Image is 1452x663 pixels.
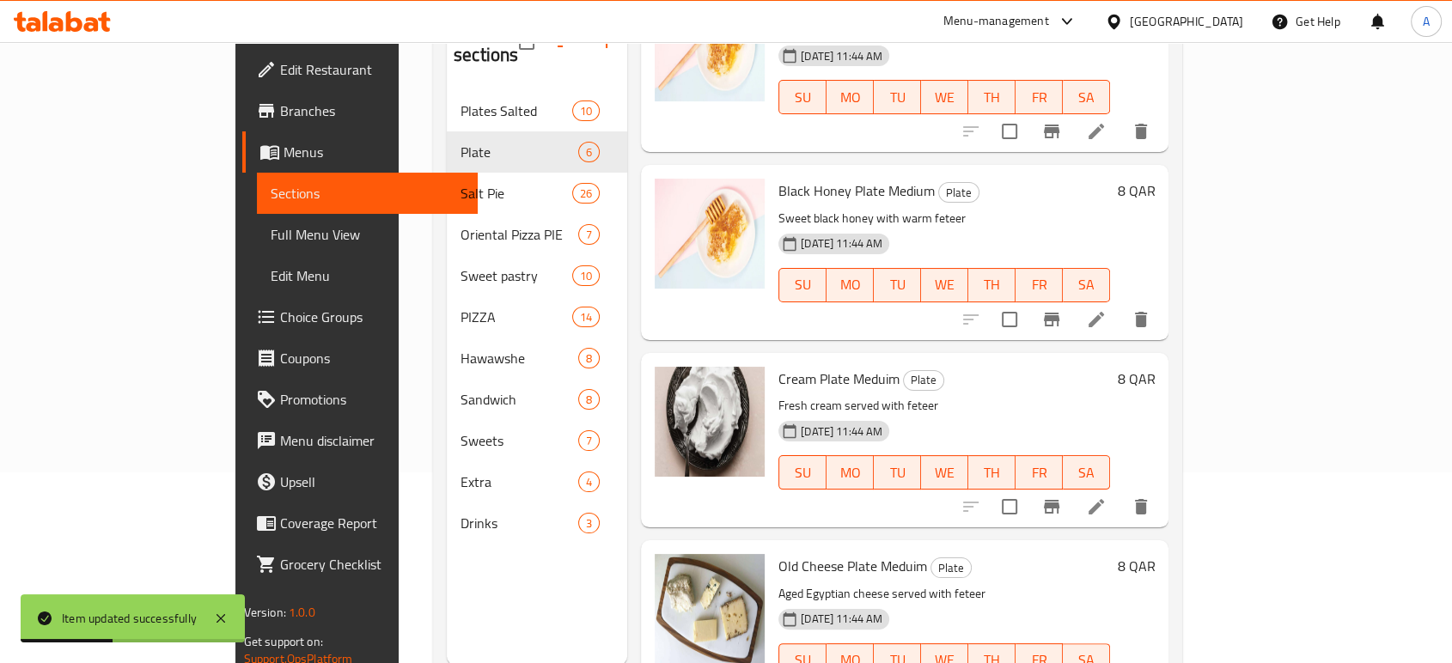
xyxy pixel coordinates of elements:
h2: Menu sections [454,16,519,68]
span: SU [786,85,820,110]
span: SA [1070,272,1103,297]
button: WE [921,268,968,302]
span: 10 [573,103,599,119]
button: TH [968,455,1016,490]
div: items [578,513,600,533]
a: Choice Groups [242,296,478,338]
h6: 8 QAR [1117,179,1155,203]
button: delete [1120,299,1162,340]
span: Drinks [461,513,578,533]
span: Plate [931,558,971,578]
div: Sweet pastry10 [447,255,627,296]
span: MO [833,85,867,110]
span: FR [1022,272,1056,297]
span: WE [928,272,961,297]
span: FR [1022,85,1056,110]
div: Plate6 [447,131,627,173]
span: Coupons [280,348,464,368]
span: SU [786,460,820,485]
span: Full Menu View [271,224,464,245]
span: PIZZA [461,307,572,327]
span: 10 [573,268,599,284]
div: items [578,389,600,410]
a: Edit menu item [1086,121,1107,142]
a: Edit menu item [1086,496,1107,517]
p: Sweet black honey with warm feteer [778,208,1110,229]
span: Choice Groups [280,307,464,327]
button: SU [778,80,827,114]
span: WE [928,85,961,110]
div: items [578,430,600,451]
span: 1.0.0 [289,601,315,623]
div: Oriental Pizza PIE [461,224,578,245]
span: SA [1070,85,1103,110]
span: A [1423,12,1430,31]
div: items [572,183,600,204]
a: Coverage Report [242,502,478,544]
span: 26 [573,186,599,202]
span: Sweets [461,430,578,451]
img: Black Honey Plate Medium [655,179,765,289]
button: TU [874,268,921,302]
div: [GEOGRAPHIC_DATA] [1130,12,1243,31]
a: Full Menu View [257,214,478,255]
a: Branches [242,90,478,131]
button: SU [778,268,827,302]
span: Salt Pie [461,183,572,204]
span: [DATE] 11:44 AM [794,611,889,627]
div: Plates Salted [461,100,572,121]
span: 8 [579,350,599,367]
div: Sweets7 [447,420,627,461]
button: Branch-specific-item [1031,486,1072,527]
button: delete [1120,111,1162,152]
div: Extra4 [447,461,627,502]
span: 7 [579,433,599,449]
span: Edit Menu [271,265,464,286]
span: Upsell [280,471,464,492]
span: Select to update [991,489,1028,525]
div: items [578,142,600,162]
button: Branch-specific-item [1031,299,1072,340]
button: TU [874,80,921,114]
span: [DATE] 11:44 AM [794,423,889,440]
span: Sweet pastry [461,265,572,286]
a: Sections [257,173,478,214]
span: 8 [579,392,599,408]
div: items [578,224,600,245]
div: Oriental Pizza PIE7 [447,214,627,255]
a: Menus [242,131,478,173]
span: [DATE] 11:44 AM [794,48,889,64]
span: Hawawshe [461,348,578,368]
button: MO [827,455,874,490]
div: Item updated successfully [62,609,197,628]
button: WE [921,80,968,114]
a: Edit Menu [257,255,478,296]
span: Menu disclaimer [280,430,464,451]
span: TH [975,85,1009,110]
span: 3 [579,515,599,532]
h6: 8 QAR [1117,554,1155,578]
span: MO [833,272,867,297]
div: Hawawshe8 [447,338,627,379]
img: Cream Plate Meduim [655,367,765,477]
span: Sections [271,183,464,204]
a: Edit menu item [1086,309,1107,330]
p: Aged Egyptian cheese served with feteer [778,583,1110,605]
span: Cream Plate Meduim [778,366,900,392]
div: Drinks3 [447,502,627,544]
span: Grocery Checklist [280,554,464,575]
span: Plate [461,142,578,162]
button: WE [921,455,968,490]
div: Menu-management [943,11,1049,32]
p: Fresh cream served with feteer [778,395,1110,417]
span: Menus [284,142,464,162]
button: TH [968,268,1016,302]
button: Branch-specific-item [1031,111,1072,152]
span: SA [1070,460,1103,485]
span: Plate [904,370,943,390]
span: TU [881,85,914,110]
